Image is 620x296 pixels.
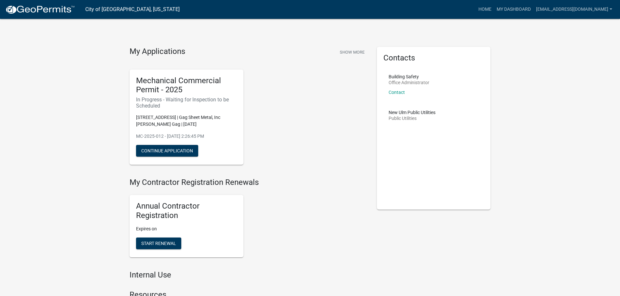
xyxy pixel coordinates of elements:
h4: My Applications [130,47,185,57]
button: Show More [337,47,367,58]
h4: My Contractor Registration Renewals [130,178,367,187]
h5: Contacts [383,53,484,63]
p: [STREET_ADDRESS] | Gag Sheet Metal, Inc [PERSON_NAME] Gag | [DATE] [136,114,237,128]
p: MC-2025-012 - [DATE] 2:26:45 PM [136,133,237,140]
button: Continue Application [136,145,198,157]
h5: Mechanical Commercial Permit - 2025 [136,76,237,95]
a: Home [476,3,494,16]
p: Public Utilities [389,116,435,121]
h4: Internal Use [130,270,367,280]
p: Office Administrator [389,80,429,85]
a: [EMAIL_ADDRESS][DOMAIN_NAME] [533,3,615,16]
wm-registration-list-section: My Contractor Registration Renewals [130,178,367,262]
p: Expires on [136,225,237,232]
p: Building Safety [389,74,429,79]
p: New Ulm Public Utilities [389,110,435,115]
button: Start Renewal [136,238,181,249]
a: City of [GEOGRAPHIC_DATA], [US_STATE] [85,4,180,15]
a: My Dashboard [494,3,533,16]
span: Start Renewal [141,240,176,246]
a: Contact [389,90,405,95]
h5: Annual Contractor Registration [136,201,237,220]
h6: In Progress - Waiting for Inspection to be Scheduled [136,97,237,109]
